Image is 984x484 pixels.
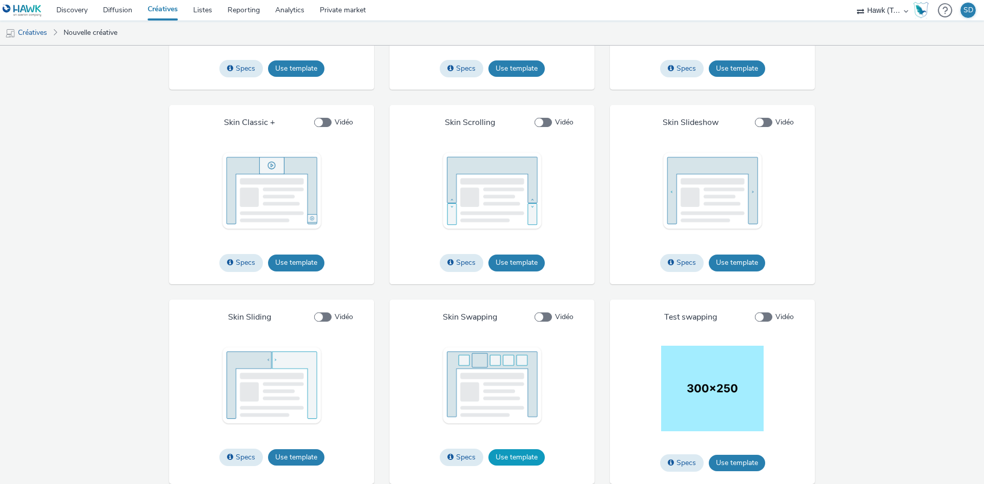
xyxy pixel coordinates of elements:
[913,2,929,18] img: Hawk Academy
[709,60,765,77] button: Use template
[664,312,717,323] h4: Test swapping
[709,255,765,271] button: Use template
[660,60,704,77] button: Specs
[268,255,324,271] button: Use template
[3,4,42,17] img: undefined Logo
[488,255,545,271] button: Use template
[220,346,323,426] img: thumbnail of rich media template
[440,60,483,77] button: Specs
[224,117,275,129] h4: Skin Classic +
[555,117,573,128] span: Vidéo
[709,455,765,471] button: Use template
[58,20,122,45] a: Nouvelle créative
[268,449,324,466] button: Use template
[219,60,263,77] button: Specs
[663,117,719,129] h4: Skin Slideshow
[335,117,353,128] span: Vidéo
[913,2,933,18] a: Hawk Academy
[335,312,353,322] span: Vidéo
[441,151,543,231] img: thumbnail of rich media template
[963,3,973,18] div: SD
[440,449,483,466] button: Specs
[661,346,764,431] img: thumbnail of rich media template
[555,312,573,322] span: Vidéo
[228,312,271,323] h4: Skin Sliding
[775,117,794,128] span: Vidéo
[443,312,497,323] h4: Skin Swapping
[445,117,495,129] h4: Skin Scrolling
[775,312,794,322] span: Vidéo
[660,254,704,271] button: Specs
[219,254,263,271] button: Specs
[488,449,545,466] button: Use template
[660,454,704,472] button: Specs
[440,254,483,271] button: Specs
[661,151,764,231] img: thumbnail of rich media template
[441,346,543,426] img: thumbnail of rich media template
[268,60,324,77] button: Use template
[5,28,15,38] img: mobile
[488,60,545,77] button: Use template
[219,449,263,466] button: Specs
[220,151,323,231] img: thumbnail of rich media template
